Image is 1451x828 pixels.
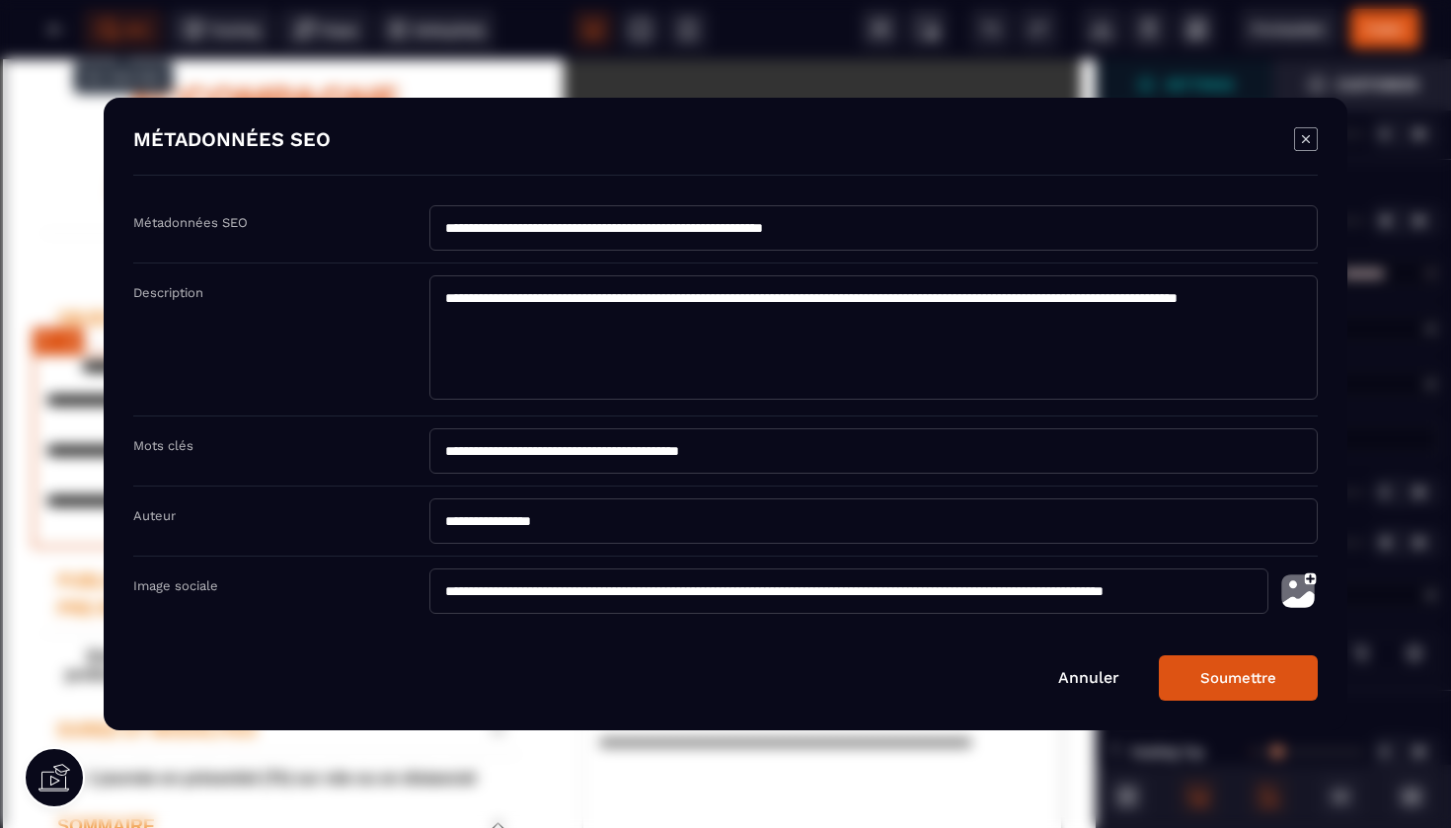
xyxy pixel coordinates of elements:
[57,657,471,685] p: DUREE ET MODALITES
[57,584,505,647] text: Directeur, cadre de soins, cadre administratif, IDEC, professionnels impliqués dans l’amélioratio...
[133,127,331,155] h4: MÉTADONNÉES SEO
[133,438,193,453] label: Mots clés
[57,508,471,564] p: PUBLIC VISE ET PRE-REQUIS
[133,285,203,300] label: Description
[1159,655,1318,701] button: Soumettre
[1278,568,1318,614] img: photo-upload.002a6cb0.svg
[57,246,471,273] p: OBJECTIFS PEDAGOGIQUES
[133,578,218,593] label: Image sociale
[57,26,471,164] p: ACCOMPAGNE TRACEUR AUDIT SYSTEME TRACEUR CIBLE
[57,753,471,781] p: SOMMAIRE
[1058,668,1119,687] a: Annuler
[647,489,1005,594] b: POUR FAIRE UNE DEMANDE DE RESERVATION MERCI DE COMPLETER LE FORMULAIRE SUIVANT :
[133,508,176,523] label: Auteur
[47,706,515,733] text: 1 journée en présentiel (7h) sur site ou en distanciel
[133,215,248,230] label: Métadonnées SEO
